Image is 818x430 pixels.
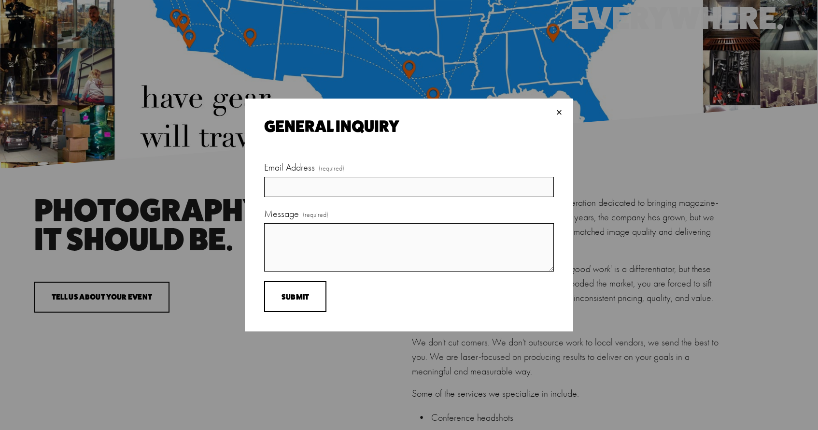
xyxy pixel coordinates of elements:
[264,281,326,313] button: SubmitSubmit
[319,163,344,173] span: (required)
[282,292,310,301] span: Submit
[264,118,543,134] div: General Inquiry
[264,160,315,175] span: Email Address
[303,210,328,220] span: (required)
[264,207,299,221] span: Message
[554,107,564,118] div: Close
